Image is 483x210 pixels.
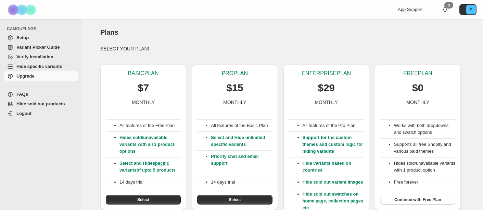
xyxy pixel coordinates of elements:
p: PRO PLAN [222,70,248,77]
span: App Support [398,7,422,12]
text: P [470,8,472,12]
p: Hides sold/unavailable variants with all 3 product options [119,134,181,155]
li: Works with both dropdowns and swatch options [394,122,455,136]
p: $0 [412,81,423,95]
span: Plans [100,28,118,36]
span: Select [229,197,241,202]
li: Free forever [394,179,455,186]
a: Verify Installation [4,52,78,62]
p: All features of the Free Plan [119,122,181,129]
button: Continue with Free Plan [380,195,455,205]
p: 14 days trial [119,179,181,186]
p: Select and Hide unlimited specific variants [211,134,272,148]
div: 0 [444,2,453,9]
li: Hides sold/unavailable variants with 1 product option [394,160,455,174]
span: Select [137,197,149,202]
a: Hide sold out products [4,99,78,109]
li: Supports all free Shopify and various paid themes [394,141,455,155]
p: Select and Hide of upto 5 products [119,160,181,174]
span: Continue with Free Plan [394,197,441,202]
p: Priority chat and email support [211,153,272,174]
span: Setup [16,35,29,40]
a: Hide specific variants [4,62,78,71]
span: Hide sold out products [16,101,65,106]
a: Upgrade [4,71,78,81]
p: FREE PLAN [403,70,432,77]
a: FAQs [4,90,78,99]
p: MONTHLY [406,99,429,106]
img: Camouflage [5,0,40,19]
a: 0 [442,6,448,13]
a: Variant Picker Guide [4,43,78,52]
span: Avatar with initials P [466,5,476,14]
p: MONTHLY [132,99,155,106]
p: $7 [138,81,149,95]
p: $15 [226,81,243,95]
span: Logout [16,111,31,116]
p: SELECT YOUR PLAN! [100,45,461,52]
p: Support for the custom themes and custom logic for hiding variants [303,134,364,155]
span: FAQs [16,92,28,97]
button: Select [197,195,272,205]
span: CAMOUFLAGE [7,26,79,32]
span: Hide specific variants [16,64,62,69]
span: Upgrade [16,73,35,79]
p: ENTERPRISE PLAN [302,70,351,77]
p: All features of the Basic Plan [211,122,272,129]
p: 14 days trial [211,179,272,186]
p: MONTHLY [223,99,246,106]
span: Verify Installation [16,54,53,59]
button: Select [106,195,181,205]
span: Variant Picker Guide [16,45,60,50]
p: Hide variants based on countries [303,160,364,174]
p: $29 [318,81,335,95]
a: Setup [4,33,78,43]
p: MONTHLY [315,99,338,106]
p: All features of the Pro Plan [303,122,364,129]
p: BASIC PLAN [128,70,159,77]
button: Avatar with initials P [459,4,476,15]
a: Logout [4,109,78,118]
p: Hide sold out variant images [303,179,364,186]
